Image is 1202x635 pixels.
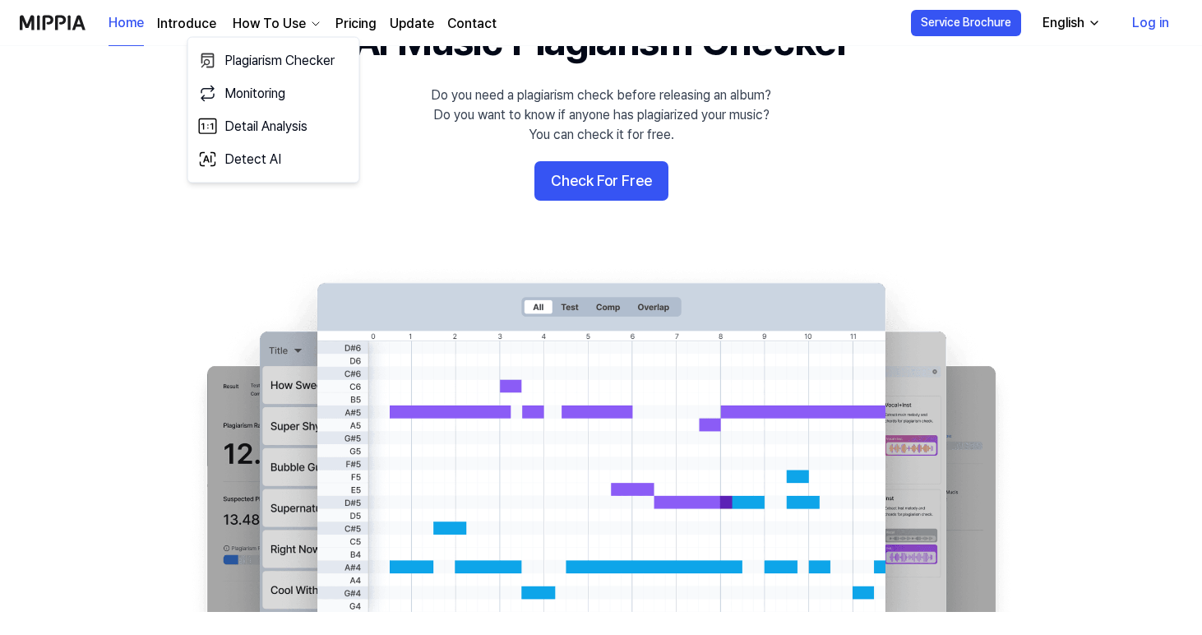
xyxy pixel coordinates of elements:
[195,77,353,110] a: Monitoring
[431,86,771,145] div: Do you need a plagiarism check before releasing an album? Do you want to know if anyone has plagi...
[390,14,434,34] a: Update
[195,44,353,77] a: Plagiarism Checker
[195,143,353,176] a: Detect AI
[1039,13,1088,33] div: English
[335,14,377,34] a: Pricing
[447,14,497,34] a: Contact
[195,110,353,143] a: Detail Analysis
[911,10,1021,36] button: Service Brochure
[109,1,144,46] a: Home
[173,267,1029,612] img: main Image
[1029,7,1111,39] button: English
[229,14,309,34] div: How To Use
[157,14,216,34] a: Introduce
[534,161,668,201] button: Check For Free
[229,14,322,34] button: How To Use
